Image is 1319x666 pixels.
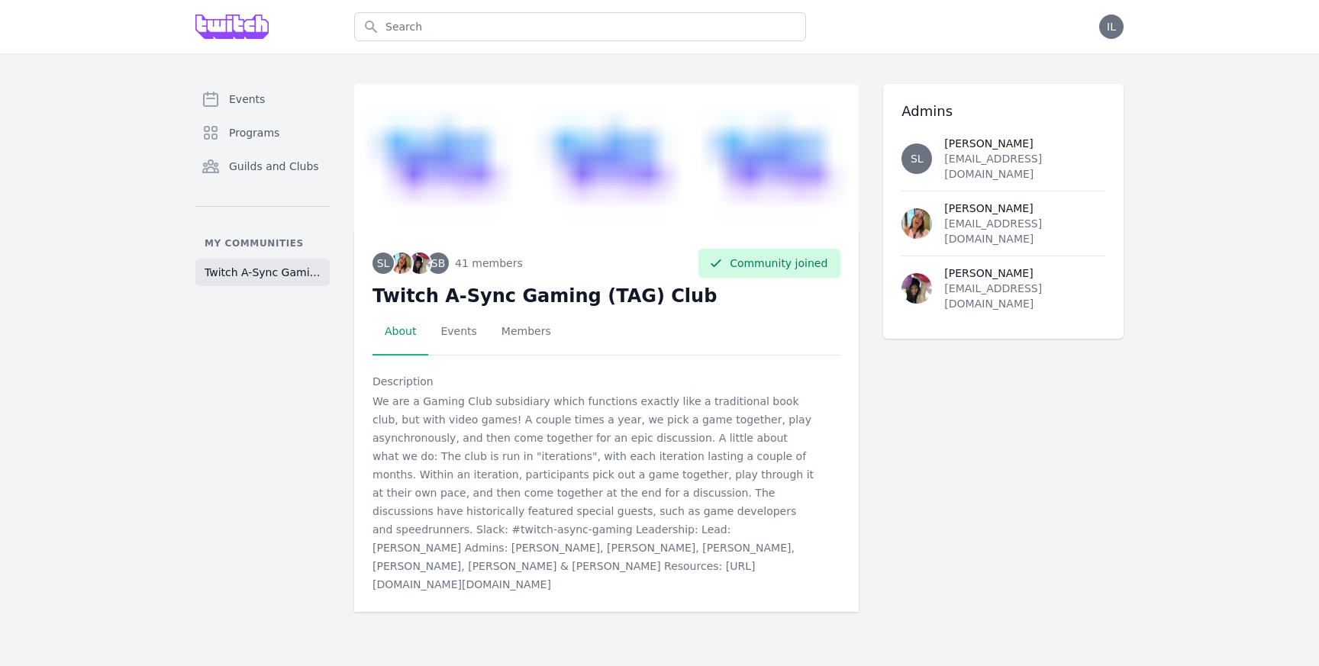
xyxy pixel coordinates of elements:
[944,281,1105,311] div: [EMAIL_ADDRESS][DOMAIN_NAME]
[431,258,446,269] span: SB
[698,249,840,278] button: Community joined
[372,284,840,308] h2: Twitch A-Sync Gaming (TAG) Club
[901,102,1105,121] h3: Admins
[229,125,279,140] span: Programs
[455,256,523,271] span: 41 members
[205,265,321,280] span: Twitch A-Sync Gaming (TAG) Club
[195,151,330,182] a: Guilds and Clubs
[944,151,1105,182] div: [EMAIL_ADDRESS][DOMAIN_NAME]
[195,237,330,249] p: My communities
[944,216,1105,246] div: [EMAIL_ADDRESS][DOMAIN_NAME]
[944,201,1105,216] div: [PERSON_NAME]
[372,374,840,389] div: Description
[489,308,563,356] a: Members
[195,259,330,286] a: Twitch A-Sync Gaming (TAG) Club
[195,84,330,114] a: Events
[911,153,924,164] span: SL
[354,12,806,41] input: Search
[229,159,319,174] span: Guilds and Clubs
[372,392,814,594] div: We are a Gaming Club subsidiary which functions exactly like a traditional book club, but with vi...
[428,308,489,356] a: Events
[195,117,330,148] a: Programs
[377,258,390,269] span: SL
[944,136,1105,151] div: [PERSON_NAME]
[944,265,1105,281] div: [PERSON_NAME]
[1099,14,1124,39] button: IL
[229,92,265,107] span: Events
[1107,21,1116,32] span: IL
[372,308,428,356] a: About
[195,84,330,286] nav: Sidebar
[195,14,269,39] img: Grove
